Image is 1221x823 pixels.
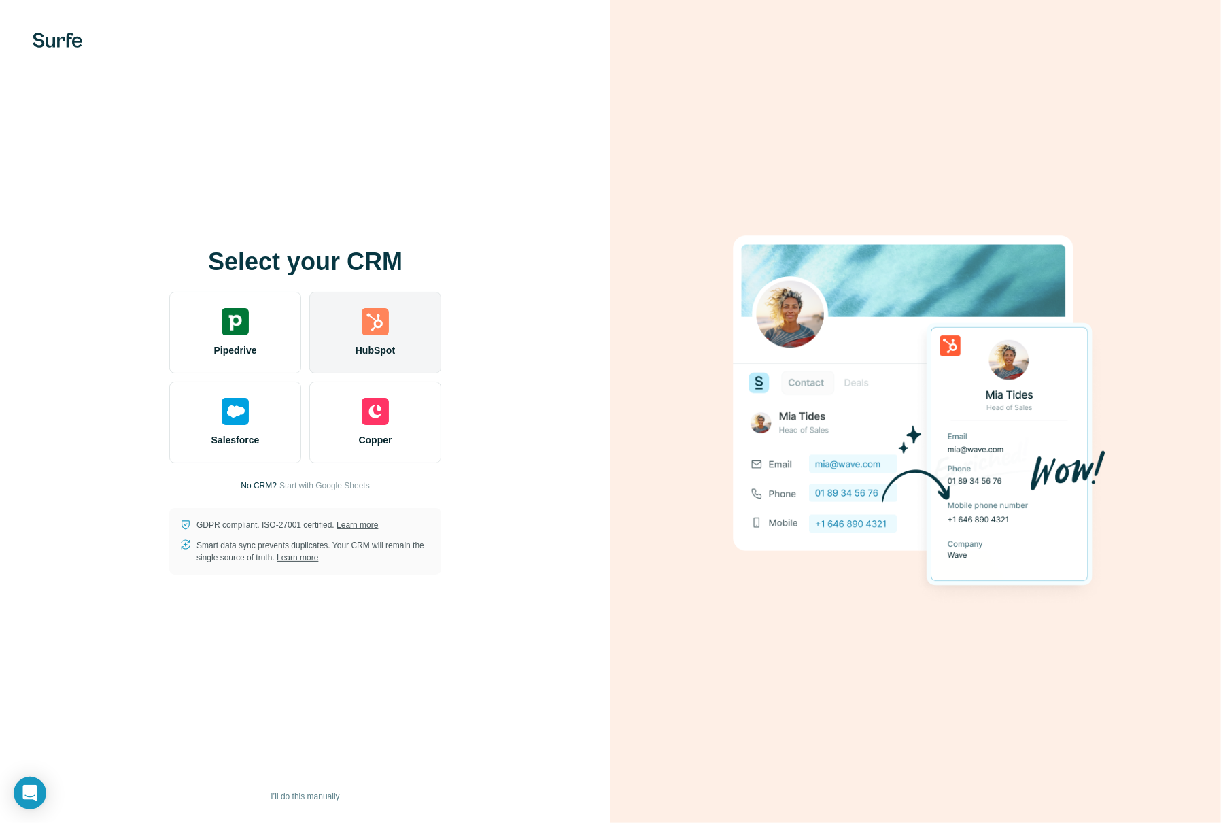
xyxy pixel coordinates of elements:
span: Copper [359,433,392,447]
img: salesforce's logo [222,398,249,425]
p: No CRM? [241,480,277,492]
button: I’ll do this manually [261,786,349,807]
p: GDPR compliant. ISO-27001 certified. [196,519,378,531]
span: Pipedrive [213,343,256,357]
span: I’ll do this manually [271,790,339,803]
button: Start with Google Sheets [279,480,370,492]
p: Smart data sync prevents duplicates. Your CRM will remain the single source of truth. [196,539,430,564]
img: pipedrive's logo [222,308,249,335]
img: hubspot's logo [362,308,389,335]
img: Surfe's logo [33,33,82,48]
img: HUBSPOT image [725,214,1106,609]
span: Salesforce [211,433,260,447]
span: HubSpot [356,343,395,357]
h1: Select your CRM [169,248,441,275]
a: Learn more [277,553,318,562]
div: Open Intercom Messenger [14,777,46,809]
a: Learn more [337,520,378,530]
img: copper's logo [362,398,389,425]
